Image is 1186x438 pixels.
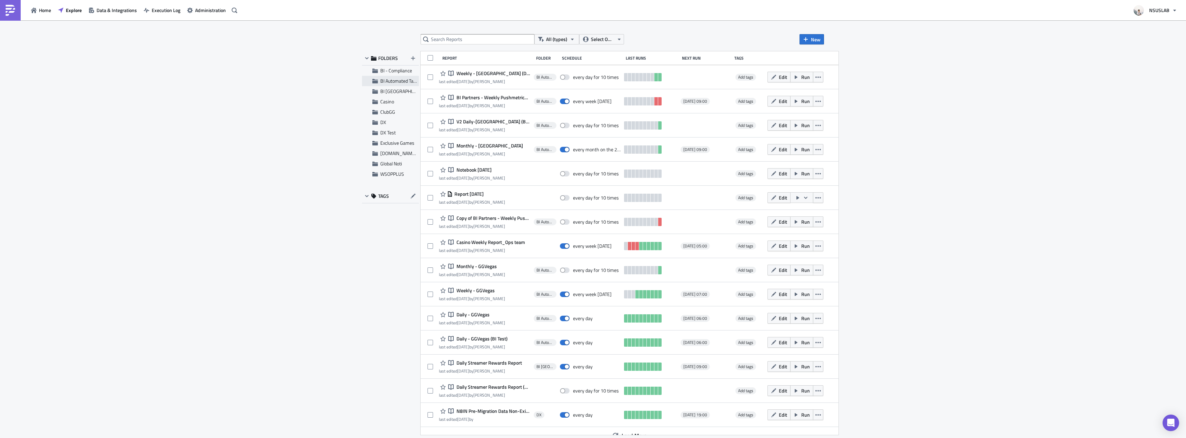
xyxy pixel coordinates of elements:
div: every day for 10 times [573,219,619,225]
span: BI Automated Tableau Reporting [536,99,554,104]
button: Edit [767,168,791,179]
span: [DATE] 05:00 [683,243,707,249]
span: Add tags [738,363,753,370]
time: 2025-08-15T22:21:25Z [457,392,469,398]
button: Run [790,72,813,82]
span: Add tags [735,170,756,177]
span: Select Owner [591,35,614,43]
div: last edited by [PERSON_NAME] [439,272,505,277]
span: Run [801,146,810,153]
span: Run [801,242,810,249]
time: 2025-08-19T16:10:33Z [457,319,469,326]
span: Run [801,266,810,274]
time: 2025-10-06T14:15:05Z [457,126,469,133]
button: Run [790,385,813,396]
button: Edit [767,120,791,131]
div: every day for 10 times [573,122,619,129]
span: Add tags [738,146,753,153]
button: Edit [767,385,791,396]
span: BI Automated Tableau Reporting [536,316,554,321]
div: last edited by [PERSON_NAME] [439,344,507,349]
div: Folder [536,55,559,61]
span: Edit [779,194,787,201]
div: every day [573,412,593,418]
div: last edited by [PERSON_NAME] [439,103,530,108]
time: 2025-09-16T18:35:12Z [457,223,469,230]
span: Explore [66,7,82,14]
span: Add tags [738,291,753,297]
a: Execution Log [140,5,184,16]
span: BI - Compliance [380,67,412,74]
span: Add tags [738,315,753,322]
time: 2025-10-06T15:26:20Z [457,78,469,85]
span: Run [801,122,810,129]
div: every week on Monday [573,243,612,249]
div: last edited by [PERSON_NAME] [439,200,505,205]
span: Execution Log [152,7,180,14]
span: DX Test [380,129,396,136]
span: Add tags [738,243,753,249]
span: Add tags [735,315,756,322]
div: every day for 10 times [573,171,619,177]
button: Edit [767,72,791,82]
div: Tags [734,55,764,61]
div: last edited by [PERSON_NAME] [439,151,523,156]
span: Add tags [735,387,756,394]
span: [DATE] 09:00 [683,99,707,104]
span: Add tags [735,146,756,153]
span: Add tags [735,267,756,274]
span: Exclusive Games [380,139,414,146]
span: Add tags [735,339,756,346]
button: Run [790,409,813,420]
button: Run [790,289,813,299]
button: Run [790,168,813,179]
span: Add tags [735,98,756,105]
div: every month on the 2nd [573,146,621,153]
div: every day for 10 times [573,195,619,201]
span: [DATE] 06:00 [683,340,707,345]
span: BI Automated Tableau Reporting [536,147,554,152]
div: Last Runs [626,55,679,61]
span: Weekly - Germany (DE-Reporting) BI Test [455,70,530,77]
button: NSUSLAB [1129,3,1181,18]
time: 2025-09-24T06:58:28Z [457,247,469,254]
span: NSUSLAB [1149,7,1169,14]
span: Global Noti [380,160,402,167]
span: BI Automated Tableau Reporting [536,267,554,273]
span: Home [39,7,51,14]
button: Edit [767,409,791,420]
div: last edited by [PERSON_NAME] [439,248,525,253]
span: BI Automated Tableau Reporting [536,292,554,297]
div: last edited by [PERSON_NAME] [439,127,530,132]
button: Explore [54,5,85,16]
div: every week on Monday [573,98,612,104]
button: Select Owner [579,34,624,44]
span: Weekly - GGVegas [455,287,495,294]
span: Add tags [735,291,756,298]
span: BI Toronto [380,88,430,95]
span: ClubGG [380,108,395,115]
span: Edit [779,387,787,394]
span: Run [801,363,810,370]
span: Report 2025-09-22 [453,191,484,197]
span: BI Automated Tableau Reporting [536,340,554,345]
span: Edit [779,291,787,298]
span: Daily Streamer Rewards Report (BI-Test) [455,384,530,390]
button: Run [790,120,813,131]
input: Search Reports [421,34,534,44]
span: Run [801,315,810,322]
span: Run [801,170,810,177]
div: Open Intercom Messenger [1163,415,1179,431]
span: Edit [779,73,787,81]
div: every day [573,315,593,322]
span: Add tags [735,218,756,225]
span: Add tags [738,122,753,129]
span: V2 Daily-Germany (BI Test) [455,119,530,125]
span: Add tags [738,267,753,273]
div: Next Run [682,55,731,61]
span: Add tags [735,411,756,418]
div: Report [442,55,533,61]
button: Run [790,241,813,251]
div: every day [573,364,593,370]
span: Run [801,73,810,81]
